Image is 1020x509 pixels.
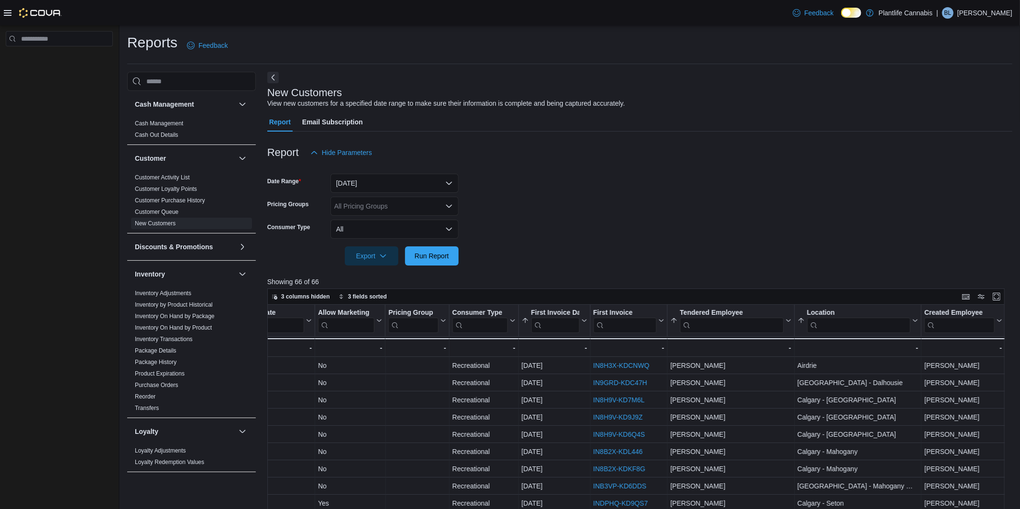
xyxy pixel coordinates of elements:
label: Pricing Groups [267,200,309,208]
div: [DATE] [521,377,587,388]
div: Allow Marketing [318,309,374,318]
div: [DATE] [246,394,312,406]
div: - [246,342,312,354]
div: Recreational [452,498,515,509]
p: [PERSON_NAME] [957,7,1012,19]
input: Dark Mode [841,8,861,18]
span: Loyalty Adjustments [135,447,186,454]
div: [PERSON_NAME] [670,411,791,423]
span: 3 fields sorted [348,293,387,300]
button: Next [267,72,279,83]
div: [DATE] [246,480,312,492]
div: Bruno Leest [942,7,954,19]
button: Inventory [135,269,235,279]
div: Recreational [452,463,515,475]
div: First Invoice [593,309,656,318]
h3: New Customers [267,87,342,99]
a: Feedback [789,3,837,22]
span: Run Report [415,251,449,261]
div: No [318,429,382,440]
div: Calgary - Mahogany [797,463,918,475]
div: [DATE] [246,411,312,423]
button: Inventory [237,268,248,280]
span: Email Subscription [302,112,363,132]
span: Transfers [135,404,159,412]
a: IN8H9V-KD9J9Z [593,413,642,421]
div: Birthdate [246,309,304,333]
a: Inventory On Hand by Product [135,324,212,331]
div: Inventory [127,288,256,418]
div: Tendered Employee [680,309,784,318]
a: Inventory by Product Historical [135,301,213,308]
div: - [452,342,515,354]
button: Discounts & Promotions [237,241,248,253]
div: No [318,411,382,423]
div: Calgary - [GEOGRAPHIC_DATA] [797,394,918,406]
label: Consumer Type [267,223,310,231]
span: Customer Queue [135,208,178,216]
div: [PERSON_NAME] [670,429,791,440]
div: [DATE] [246,360,312,371]
div: [PERSON_NAME] [924,480,1002,492]
a: Reorder [135,393,155,400]
span: Purchase Orders [135,381,178,389]
div: [PERSON_NAME] [670,446,791,457]
div: [PERSON_NAME] [924,411,1002,423]
span: Export [351,246,393,266]
span: 3 columns hidden [281,293,330,300]
span: Inventory Adjustments [135,289,191,297]
span: New Customers [135,220,175,227]
img: Cova [19,8,62,18]
div: Calgary - Seton [797,498,918,509]
label: Date Range [267,177,301,185]
span: Inventory Transactions [135,335,193,343]
button: Pricing Group [388,309,446,333]
div: [DATE] [246,498,312,509]
h3: Discounts & Promotions [135,242,213,252]
span: Package History [135,358,176,366]
div: Tendered Employee [680,309,784,333]
a: INDPHQ-KD9QS7 [593,499,647,507]
a: Purchase Orders [135,382,178,388]
div: [PERSON_NAME] [924,463,1002,475]
span: Customer Loyalty Points [135,185,197,193]
a: Customer Queue [135,209,178,215]
div: Calgary - Mahogany [797,446,918,457]
a: Customer Purchase History [135,197,205,204]
a: Feedback [183,36,231,55]
div: [PERSON_NAME] [670,360,791,371]
div: Created Employee [924,309,994,333]
div: - [521,342,587,354]
button: Discounts & Promotions [135,242,235,252]
button: 3 fields sorted [335,291,391,302]
div: [DATE] [246,446,312,457]
div: [PERSON_NAME] [670,377,791,388]
a: Customer Loyalty Points [135,186,197,192]
a: Cash Management [135,120,183,127]
div: Recreational [452,411,515,423]
button: Customer [237,153,248,164]
a: Cash Out Details [135,132,178,138]
div: [PERSON_NAME] [924,429,1002,440]
div: [PERSON_NAME] [924,498,1002,509]
span: Loyalty Redemption Values [135,458,204,466]
div: Pricing Group [388,309,438,318]
button: Export [345,246,398,266]
div: - [924,342,1002,354]
div: Created Employee [924,309,994,318]
div: Recreational [452,360,515,371]
a: Inventory Adjustments [135,290,191,297]
div: Cash Management [127,118,256,144]
button: 3 columns hidden [268,291,334,302]
div: Calgary - [GEOGRAPHIC_DATA] [797,429,918,440]
span: Feedback [198,41,228,50]
div: - [670,342,791,354]
a: IN9GRD-KDC47H [593,379,647,387]
button: Customer [135,154,235,163]
span: Package Details [135,347,176,354]
div: [PERSON_NAME] [670,394,791,406]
